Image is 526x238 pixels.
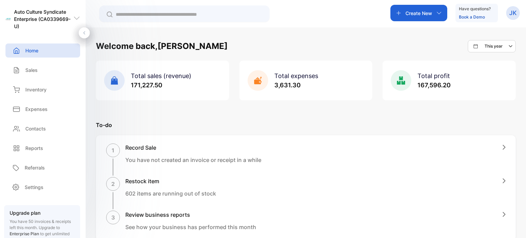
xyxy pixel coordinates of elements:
[509,9,517,17] p: JK
[25,184,43,191] p: Settings
[10,209,75,216] p: Upgrade plan
[96,40,228,52] h1: Welcome back, [PERSON_NAME]
[25,125,46,132] p: Contacts
[25,47,38,54] p: Home
[10,231,39,236] span: Enterprise Plan
[25,86,47,93] p: Inventory
[125,156,261,164] p: You have not created an invoice or receipt in a while
[274,72,318,79] span: Total expenses
[25,66,38,74] p: Sales
[14,8,73,30] p: Auto Culture Syndicate Enterprise (CA0339669-U)
[506,5,520,21] button: JK
[25,164,45,171] p: Referrals
[459,14,485,20] a: Book a Demo
[468,40,516,52] button: This year
[96,121,516,129] p: To-do
[25,145,43,152] p: Reports
[111,213,115,222] p: 3
[417,72,450,79] span: Total profit
[390,5,447,21] button: Create New
[125,223,256,231] p: See how your business has performed this month
[459,5,491,12] p: Have questions?
[25,105,48,113] p: Expenses
[5,16,11,22] img: logo
[125,143,261,152] h1: Record Sale
[131,72,191,79] span: Total sales (revenue)
[125,177,216,185] h1: Restock item
[111,180,115,188] p: 2
[274,82,301,89] span: 3,631.30
[125,189,216,198] p: 602 items are running out of stock
[131,82,162,89] span: 171,227.50
[125,211,256,219] h1: Review business reports
[405,10,432,17] p: Create New
[485,43,503,49] p: This year
[112,146,114,154] p: 1
[417,82,451,89] span: 167,596.20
